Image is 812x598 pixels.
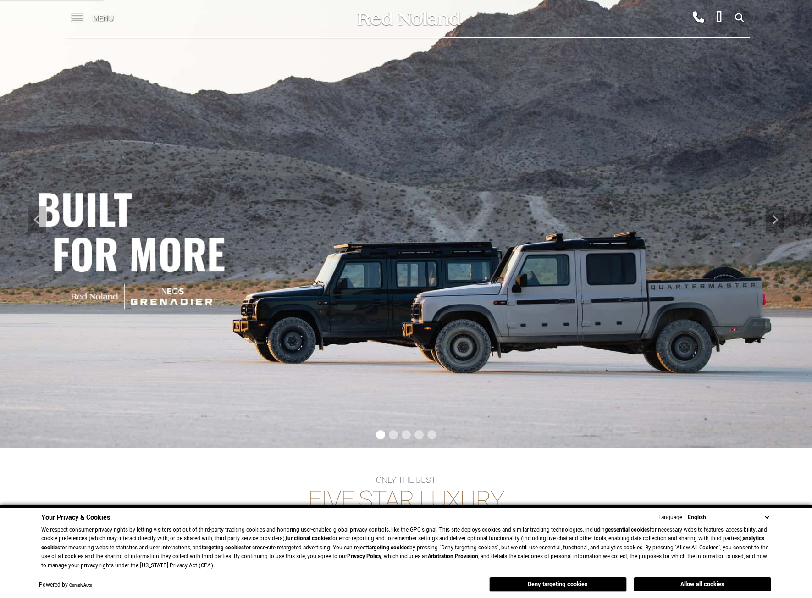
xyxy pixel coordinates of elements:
strong: essential cookies [608,526,650,534]
span: Go to slide 1 [376,430,385,439]
span: Go to slide 5 [427,430,436,439]
div: Language: [658,515,684,520]
span: Go to slide 4 [414,430,424,439]
span: Go to slide 3 [402,430,411,439]
p: We respect consumer privacy rights by letting visitors opt out of third-party tracking cookies an... [41,526,771,570]
span: Your Privacy & Cookies [41,513,110,522]
strong: targeting cookies [202,544,244,552]
div: Next [766,206,784,233]
strong: functional cookies [286,535,331,543]
div: Powered by [39,582,92,588]
button: Deny targeting cookies [489,577,627,592]
button: Allow all cookies [634,577,771,591]
div: Previous [28,206,46,233]
select: Language Select [685,513,771,522]
a: ComplyAuto [69,582,92,588]
strong: targeting cookies [367,544,409,552]
span: Go to slide 2 [389,430,398,439]
a: Privacy Policy [347,553,381,560]
strong: analytics cookies [41,535,764,552]
strong: Arbitration Provision [428,553,478,560]
img: Red Noland Auto Group [356,11,461,27]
